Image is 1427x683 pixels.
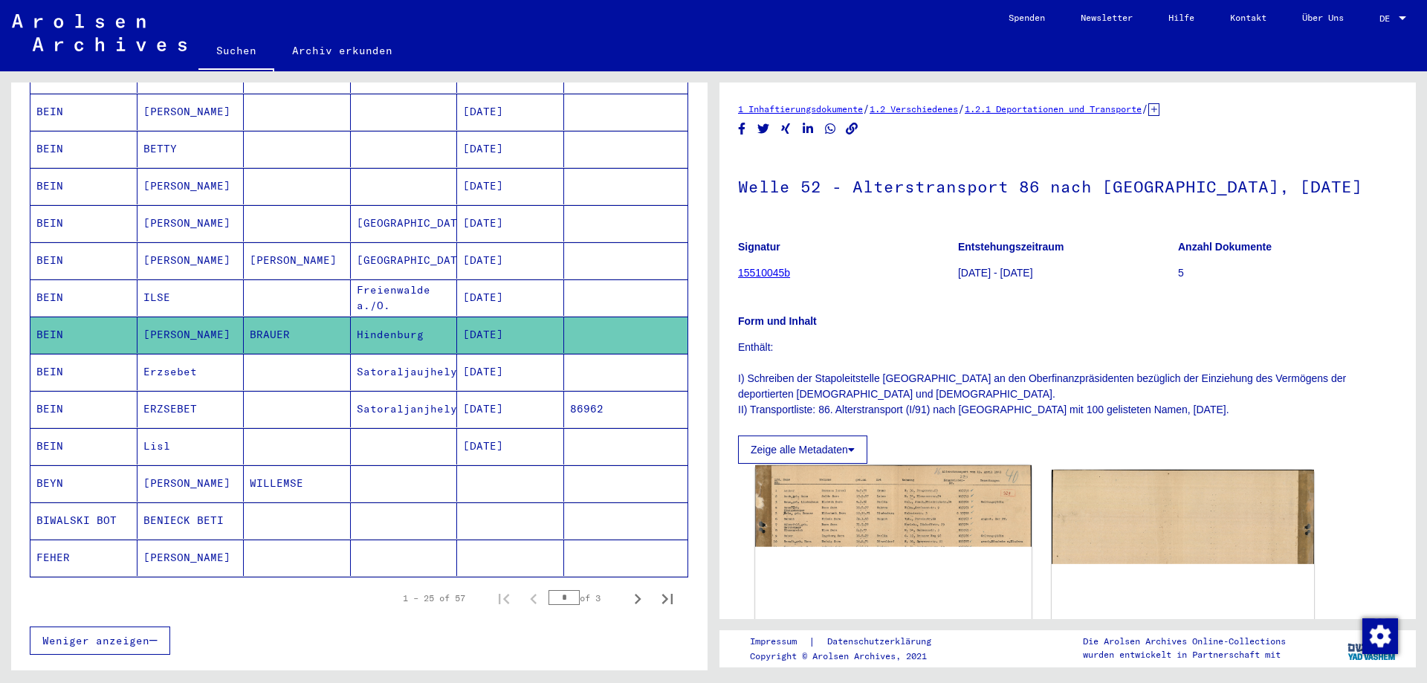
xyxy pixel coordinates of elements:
[738,103,863,114] a: 1 Inhaftierungsdokumente
[30,627,170,655] button: Weniger anzeigen
[750,634,809,650] a: Impressum
[137,317,245,353] mat-cell: [PERSON_NAME]
[198,33,274,71] a: Suchen
[863,102,870,115] span: /
[244,465,351,502] mat-cell: WILLEMSE
[137,354,245,390] mat-cell: Erzsebet
[800,120,816,138] button: Share on LinkedIn
[738,152,1397,218] h1: Welle 52 - Alterstransport 86 nach [GEOGRAPHIC_DATA], [DATE]
[457,317,564,353] mat-cell: [DATE]
[12,14,187,51] img: Arolsen_neg.svg
[457,205,564,242] mat-cell: [DATE]
[351,391,458,427] mat-cell: Satoraljanjhely
[137,205,245,242] mat-cell: [PERSON_NAME]
[1362,618,1397,653] div: Zustimmung ändern
[457,354,564,390] mat-cell: [DATE]
[351,279,458,316] mat-cell: Freienwalde a./O.
[738,267,790,279] a: 15510045b
[30,279,137,316] mat-cell: BEIN
[137,94,245,130] mat-cell: [PERSON_NAME]
[351,205,458,242] mat-cell: [GEOGRAPHIC_DATA]
[564,391,688,427] mat-cell: 86962
[823,120,838,138] button: Share on WhatsApp
[750,650,949,663] p: Copyright © Arolsen Archives, 2021
[137,428,245,464] mat-cell: Lisl
[870,103,958,114] a: 1.2 Verschiedenes
[457,279,564,316] mat-cell: [DATE]
[738,340,1397,418] p: Enthält: I) Schreiben der Stapoleitstelle [GEOGRAPHIC_DATA] an den Oberfinanzpräsidenten bezüglic...
[623,583,653,613] button: Next page
[815,634,949,650] a: Datenschutzerklärung
[137,279,245,316] mat-cell: ILSE
[457,428,564,464] mat-cell: [DATE]
[137,242,245,279] mat-cell: [PERSON_NAME]
[351,242,458,279] mat-cell: [GEOGRAPHIC_DATA]
[457,94,564,130] mat-cell: [DATE]
[1083,635,1286,648] p: Die Arolsen Archives Online-Collections
[958,102,965,115] span: /
[30,540,137,576] mat-cell: FEHER
[244,317,351,353] mat-cell: BRAUER
[30,428,137,464] mat-cell: BEIN
[734,120,750,138] button: Share on Facebook
[489,583,519,613] button: First page
[750,634,949,650] div: |
[137,168,245,204] mat-cell: [PERSON_NAME]
[30,131,137,167] mat-cell: BEIN
[42,634,149,647] span: Weniger anzeigen
[1379,13,1396,24] span: DE
[1178,241,1272,253] b: Anzahl Dokumente
[519,583,549,613] button: Previous page
[738,436,867,464] button: Zeige alle Metadaten
[958,265,1177,281] p: [DATE] - [DATE]
[1142,102,1148,115] span: /
[30,465,137,502] mat-cell: BEYN
[457,391,564,427] mat-cell: [DATE]
[958,241,1064,253] b: Entstehungszeitraum
[30,502,137,539] mat-cell: BIWALSKI BOT
[1083,648,1286,661] p: wurden entwickelt in Partnerschaft mit
[137,465,245,502] mat-cell: [PERSON_NAME]
[351,317,458,353] mat-cell: Hindenburg
[30,205,137,242] mat-cell: BEIN
[457,242,564,279] mat-cell: [DATE]
[738,241,780,253] b: Signatur
[738,315,817,327] b: Form und Inhalt
[137,391,245,427] mat-cell: ERZSEBET
[30,242,137,279] mat-cell: BEIN
[244,242,351,279] mat-cell: [PERSON_NAME]
[549,591,623,605] div: of 3
[844,120,860,138] button: Copy link
[1052,470,1315,641] img: 002.jpg
[778,120,794,138] button: Share on Xing
[403,592,465,605] div: 1 – 25 of 57
[653,583,682,613] button: Last page
[756,120,771,138] button: Share on Twitter
[30,354,137,390] mat-cell: BEIN
[755,465,1031,645] img: 001.jpg
[351,354,458,390] mat-cell: Satoraljaujhely
[30,317,137,353] mat-cell: BEIN
[1345,629,1400,667] img: yv_logo.png
[30,168,137,204] mat-cell: BEIN
[137,502,245,539] mat-cell: BENIECK BETI
[274,33,410,68] a: Archiv erkunden
[137,540,245,576] mat-cell: [PERSON_NAME]
[965,103,1142,114] a: 1.2.1 Deportationen und Transporte
[457,131,564,167] mat-cell: [DATE]
[1362,618,1398,654] img: Zustimmung ändern
[1178,265,1397,281] p: 5
[457,168,564,204] mat-cell: [DATE]
[30,391,137,427] mat-cell: BEIN
[137,131,245,167] mat-cell: BETTY
[30,94,137,130] mat-cell: BEIN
